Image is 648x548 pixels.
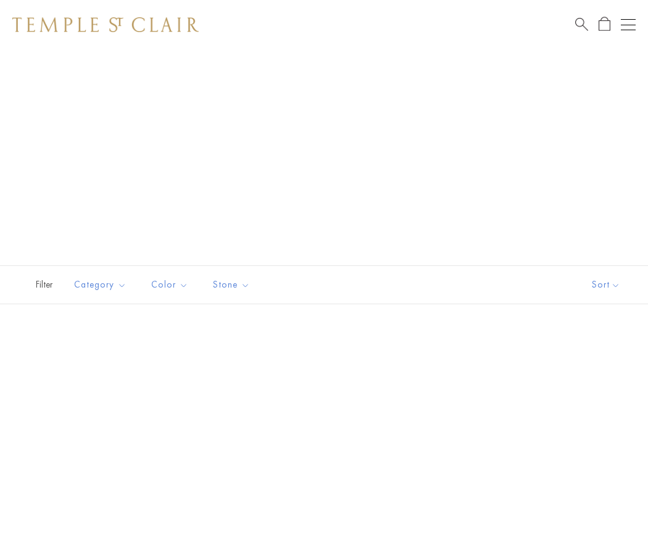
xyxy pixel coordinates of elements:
[65,271,136,299] button: Category
[564,266,648,304] button: Show sort by
[12,17,199,32] img: Temple St. Clair
[599,17,610,32] a: Open Shopping Bag
[207,277,259,293] span: Stone
[145,277,197,293] span: Color
[142,271,197,299] button: Color
[575,17,588,32] a: Search
[68,277,136,293] span: Category
[204,271,259,299] button: Stone
[621,17,636,32] button: Open navigation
